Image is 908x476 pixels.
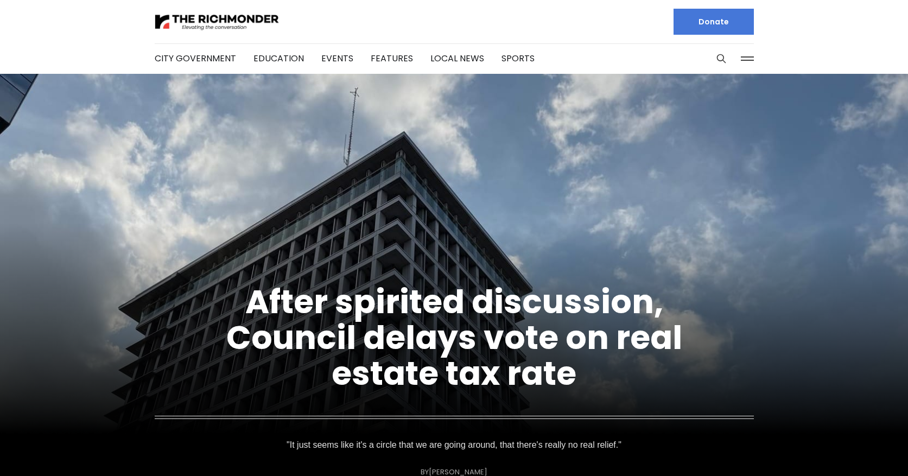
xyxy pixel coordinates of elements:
[321,52,353,65] a: Events
[371,52,413,65] a: Features
[287,437,621,453] p: "It just seems like it's a circle that we are going around, that there's really no real relief."
[226,279,682,396] a: After spirited discussion, Council delays vote on real estate tax rate
[253,52,304,65] a: Education
[155,12,280,31] img: The Richmonder
[421,468,487,476] div: By
[430,52,484,65] a: Local News
[155,52,236,65] a: City Government
[713,50,729,67] button: Search this site
[501,52,535,65] a: Sports
[674,9,754,35] a: Donate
